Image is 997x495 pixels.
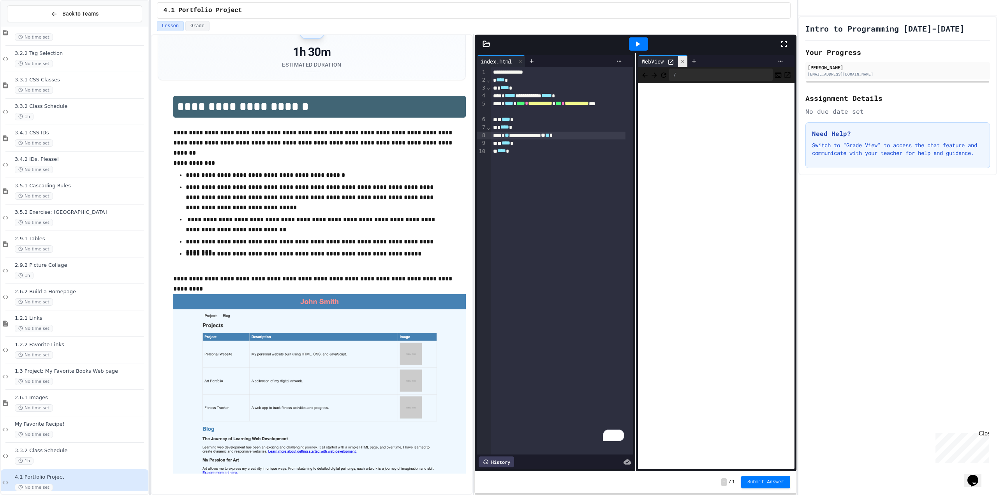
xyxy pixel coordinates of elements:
div: To enrich screen reader interactions, please activate Accessibility in Grammarly extension settings [491,67,633,454]
div: Chat with us now!Close [3,3,54,49]
span: - [721,478,727,486]
iframe: chat widget [964,464,989,487]
span: Fold line [486,77,490,83]
span: 1h [15,272,33,279]
span: 3.4.2 IDs, Please! [15,156,147,163]
span: No time set [15,404,53,412]
button: Lesson [157,21,184,31]
span: No time set [15,86,53,94]
span: No time set [15,166,53,173]
span: 1.3 Project: My Favorite Books Web page [15,368,147,375]
div: 3 [477,84,486,92]
span: No time set [15,431,53,438]
div: 5 [477,100,486,116]
div: / [669,69,773,81]
div: No due date set [805,107,990,116]
span: 4.1 Portfolio Project [15,474,147,481]
h1: Intro to Programming [DATE]-[DATE] [805,23,964,34]
div: 1 [477,69,486,76]
span: No time set [15,192,53,200]
div: 6 [477,116,486,123]
span: No time set [15,378,53,385]
span: No time set [15,484,53,491]
button: Console [774,70,782,79]
span: 1.2.2 Favorite Links [15,342,147,348]
span: 1.2.1 Links [15,315,147,322]
span: 1h [15,457,33,465]
span: 2.9.1 Tables [15,236,147,242]
h2: Your Progress [805,47,990,58]
div: [PERSON_NAME] [808,64,988,71]
span: Submit Answer [747,479,784,485]
div: WebView [638,55,688,67]
iframe: Web Preview [638,83,794,470]
span: 3.3.2 Class Schedule [15,103,147,110]
div: [EMAIL_ADDRESS][DOMAIN_NAME] [808,71,988,77]
button: Grade [185,21,210,31]
div: 7 [477,124,486,132]
span: No time set [15,351,53,359]
div: 2 [477,76,486,84]
button: Back to Teams [7,5,142,22]
span: Fold line [486,124,490,130]
span: 1 [732,479,735,485]
span: 2.9.2 Picture Collage [15,262,147,269]
h3: Need Help? [812,129,983,138]
span: Back to Teams [62,10,99,18]
div: 9 [477,139,486,147]
span: No time set [15,33,53,41]
span: No time set [15,139,53,147]
span: 2.6.2 Build a Homepage [15,289,147,295]
span: Forward [650,70,658,79]
div: 8 [477,132,486,139]
div: 1h 30m [282,45,341,59]
span: My Favorite Recipe! [15,421,147,428]
span: 3.3.1 CSS Classes [15,77,147,83]
div: WebView [638,57,668,65]
span: No time set [15,60,53,67]
p: Switch to "Grade View" to access the chat feature and communicate with your teacher for help and ... [812,141,983,157]
span: 1h [15,113,33,120]
span: 4.1 Portfolio Project [164,6,242,15]
span: No time set [15,298,53,306]
span: No time set [15,245,53,253]
span: 3.3.2 Class Schedule [15,447,147,454]
button: Submit Answer [741,476,790,488]
button: Refresh [660,70,668,79]
div: History [479,456,514,467]
span: No time set [15,325,53,332]
span: Back [641,70,649,79]
span: 3.2.2 Tag Selection [15,50,147,57]
div: index.html [477,57,516,65]
div: 4 [477,92,486,100]
span: 2.6.1 Images [15,395,147,401]
span: 3.5.2 Exercise: [GEOGRAPHIC_DATA] [15,209,147,216]
div: 10 [477,148,486,155]
span: No time set [15,219,53,226]
span: Fold line [486,85,490,91]
span: / [729,479,731,485]
span: 3.4.1 CSS IDs [15,130,147,136]
iframe: chat widget [932,430,989,463]
span: 3.5.1 Cascading Rules [15,183,147,189]
h2: Assignment Details [805,93,990,104]
button: Open in new tab [784,70,791,79]
div: index.html [477,55,525,67]
div: Estimated Duration [282,61,341,69]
